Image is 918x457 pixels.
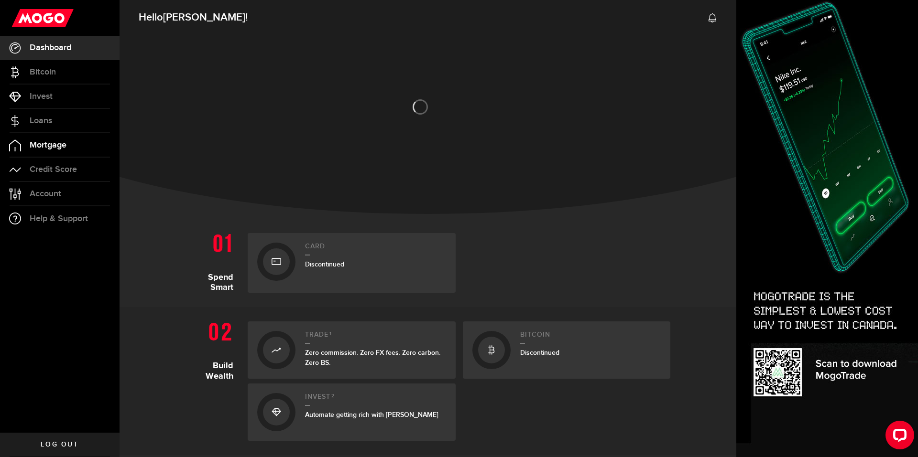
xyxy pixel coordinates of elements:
span: Zero commission. Zero FX fees. Zero carbon. Zero BS. [305,349,440,367]
span: Log out [41,441,78,448]
span: Invest [30,92,53,101]
h2: Invest [305,393,446,406]
a: BitcoinDiscontinued [463,321,671,379]
span: Discontinued [305,260,344,268]
span: Automate getting rich with [PERSON_NAME] [305,411,438,419]
span: Bitcoin [30,68,56,76]
span: Dashboard [30,43,71,52]
iframe: LiveChat chat widget [878,417,918,457]
a: Invest2Automate getting rich with [PERSON_NAME] [248,383,456,441]
a: Trade1Zero commission. Zero FX fees. Zero carbon. Zero BS. [248,321,456,379]
h1: Build Wealth [186,317,240,441]
sup: 2 [331,393,335,399]
h2: Bitcoin [520,331,661,344]
span: Mortgage [30,141,66,149]
span: Hello ! [139,8,248,28]
h1: Spend Smart [186,228,240,293]
span: Help & Support [30,214,88,223]
span: Account [30,190,61,198]
h2: Card [305,243,446,255]
span: Discontinued [520,349,559,357]
a: CardDiscontinued [248,233,456,293]
span: Loans [30,117,52,125]
span: Credit Score [30,165,77,174]
span: [PERSON_NAME] [163,11,245,24]
sup: 1 [329,331,332,337]
h2: Trade [305,331,446,344]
